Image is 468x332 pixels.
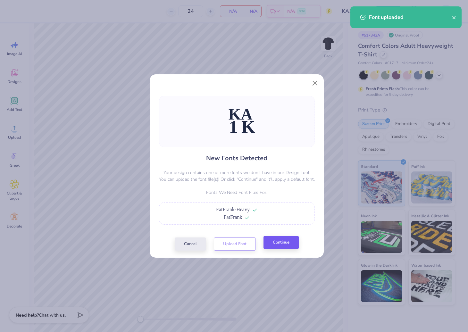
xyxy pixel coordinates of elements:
button: close [452,13,456,21]
p: Fonts We Need Font Files For: [159,189,315,196]
span: FatFrank [224,214,242,220]
div: Font uploaded [369,13,452,21]
span: FatFrank-Heavy [216,207,250,212]
button: Cancel [175,237,206,251]
button: Close [309,77,321,89]
button: Continue [263,236,299,249]
h4: New Fonts Detected [206,154,267,163]
p: Your design contains one or more fonts we don't have in our Design Tool. You can upload the font ... [159,169,315,183]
